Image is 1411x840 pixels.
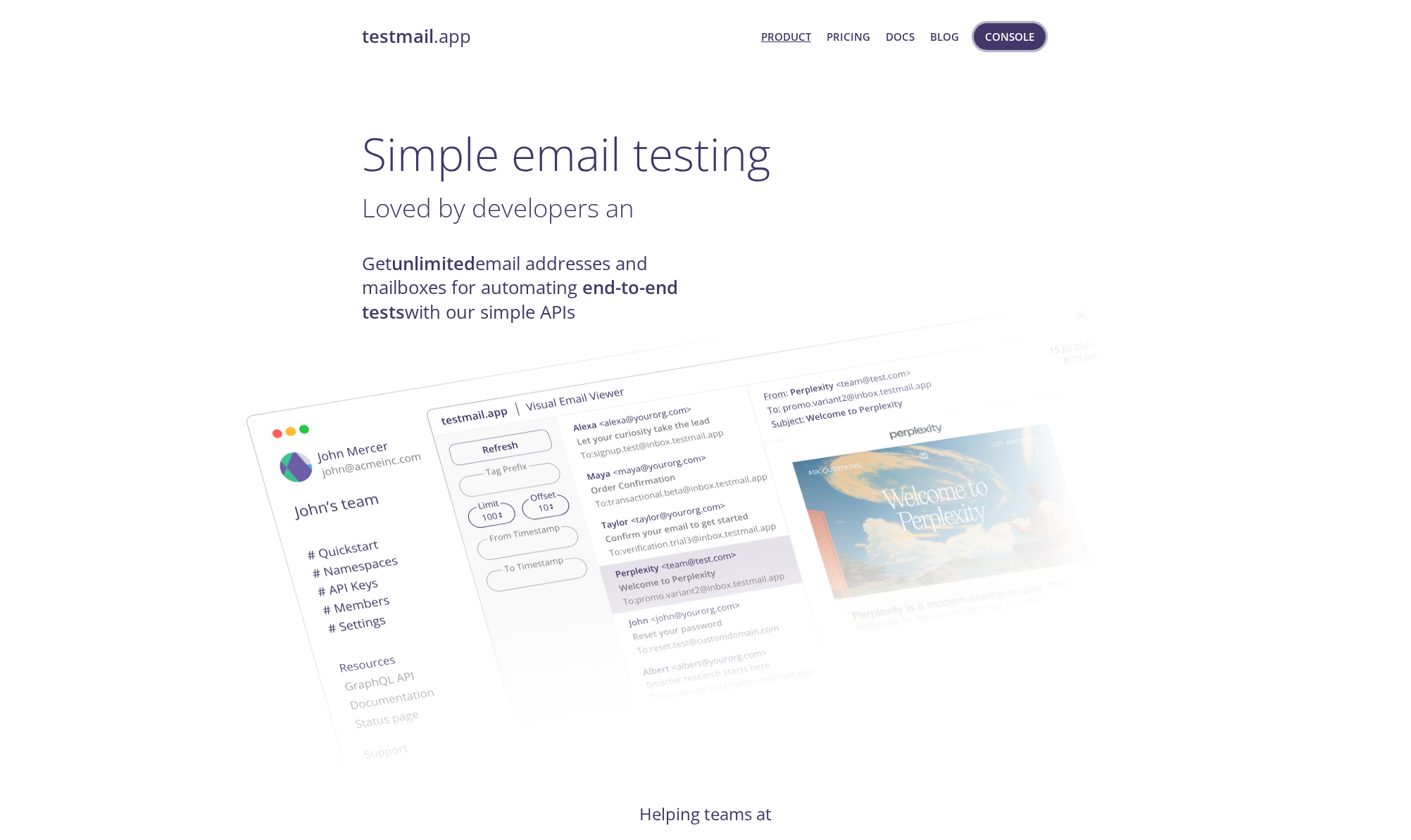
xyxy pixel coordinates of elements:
[974,23,1046,50] button: Console
[362,24,434,49] strong: testmail
[425,280,1186,756] img: testmail-email-viewer
[362,803,1049,825] h4: Helping teams at
[886,27,915,46] a: Docs
[362,252,705,324] h4: Get email addresses and mailboxes for automating with our simple APIs
[985,27,1034,46] span: Console
[391,251,475,276] strong: unlimited
[827,27,870,46] a: Pricing
[362,25,750,49] a: testmail.app
[362,190,634,225] span: Loved by developers an
[193,326,953,802] img: testmail-email-viewer
[362,275,678,324] strong: end-to-end tests
[930,27,959,46] a: Blog
[362,127,1049,181] h1: Simple email testing
[761,27,811,46] a: Product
